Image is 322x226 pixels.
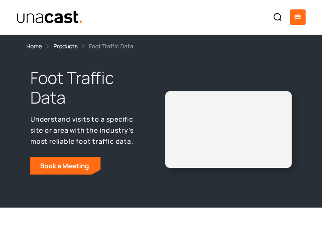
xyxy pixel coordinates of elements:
img: Search icon [273,12,283,22]
h1: Foot Traffic Data [30,68,145,107]
div: Foot Traffic Data [89,41,133,51]
p: Understand visits to a specific site or area with the industry’s most reliable foot traffic data. [30,114,145,147]
a: home [16,10,83,25]
div: menu [290,9,306,25]
iframe: Unacast - European Vaccines v2 [172,98,285,162]
a: Home [26,41,42,51]
a: Products [53,41,78,51]
a: Book a Meeting [30,157,100,175]
img: Unacast text logo [16,10,83,25]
